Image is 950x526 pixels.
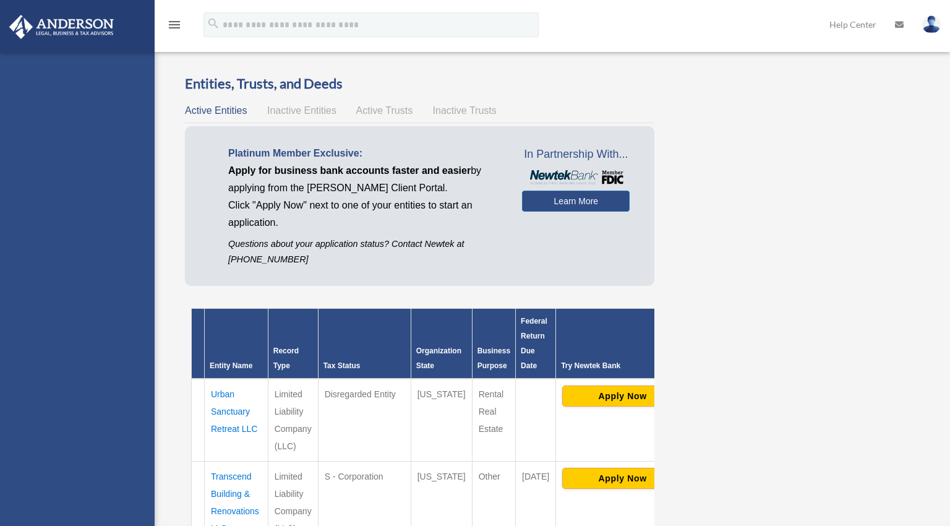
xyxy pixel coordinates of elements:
p: by applying from the [PERSON_NAME] Client Portal. [228,162,503,197]
span: In Partnership With... [522,145,630,165]
span: Active Trusts [356,105,413,116]
th: Organization State [411,309,472,379]
p: Questions about your application status? Contact Newtek at [PHONE_NUMBER] [228,236,503,267]
a: Learn More [522,191,630,212]
p: Platinum Member Exclusive: [228,145,503,162]
img: NewtekBankLogoSM.png [528,170,623,184]
button: Apply Now [562,386,683,407]
i: search [207,17,220,30]
th: Tax Status [318,309,411,379]
button: Apply Now [562,468,683,489]
img: User Pic [922,15,941,33]
td: Rental Real Estate [472,379,515,462]
span: Active Entities [185,105,247,116]
th: Record Type [268,309,318,379]
div: Try Newtek Bank [561,358,684,373]
i: menu [167,17,182,32]
p: Click "Apply Now" next to one of your entities to start an application. [228,197,503,231]
a: menu [167,22,182,32]
td: [US_STATE] [411,379,472,462]
span: Inactive Entities [267,105,336,116]
span: Apply for business bank accounts faster and easier [228,165,471,176]
th: Federal Return Due Date [516,309,556,379]
span: Inactive Trusts [433,105,497,116]
img: Anderson Advisors Platinum Portal [6,15,118,39]
h3: Entities, Trusts, and Deeds [185,74,654,93]
td: Disregarded Entity [318,379,411,462]
th: Entity Name [205,309,268,379]
td: Limited Liability Company (LLC) [268,379,318,462]
td: Urban Sanctuary Retreat LLC [205,379,268,462]
th: Business Purpose [472,309,515,379]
